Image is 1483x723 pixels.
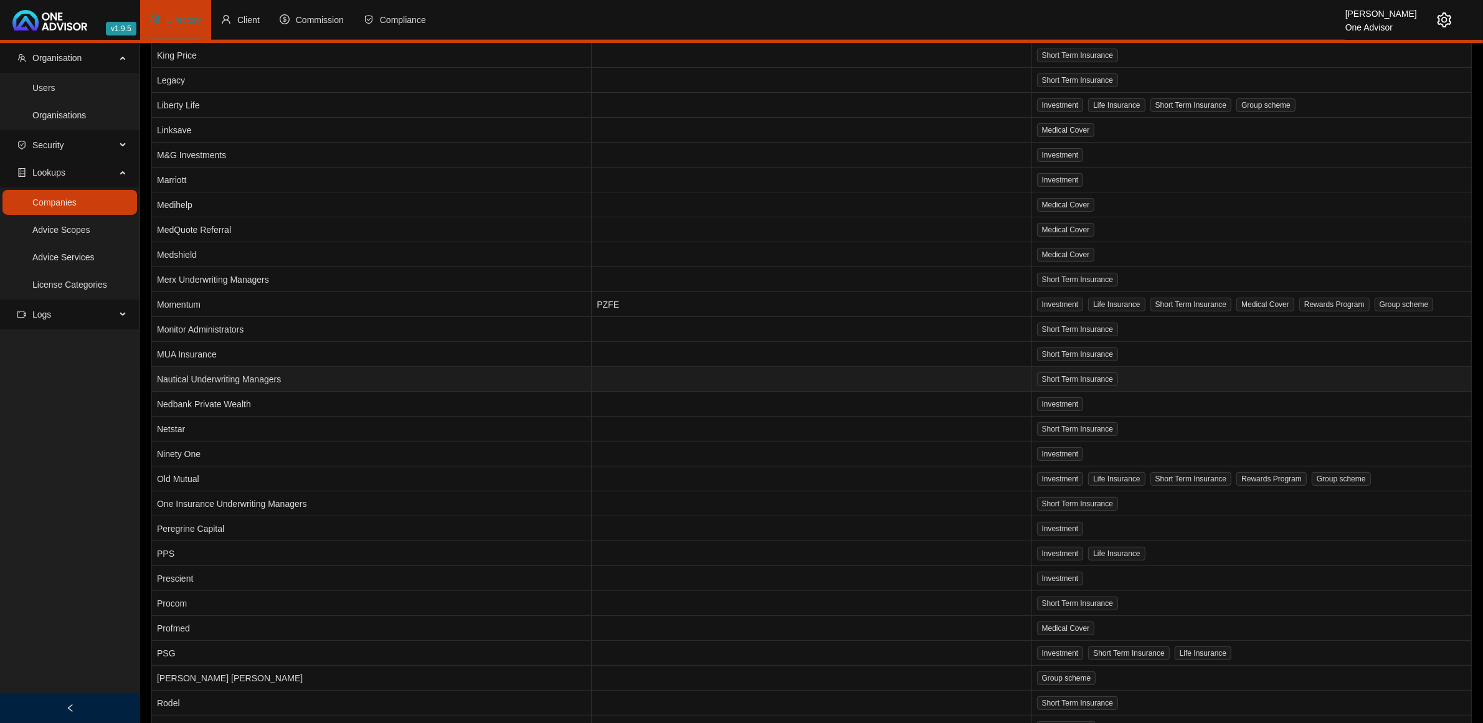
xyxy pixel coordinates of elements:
a: Companies [32,197,77,207]
span: Lookups [32,168,65,177]
span: Short Term Insurance [1150,472,1232,486]
span: Short Term Insurance [1150,98,1232,112]
a: Advice Scopes [32,225,90,235]
span: Group scheme [1037,671,1096,685]
td: Procom [152,591,592,616]
td: Netstar [152,417,592,442]
span: Investment [1037,148,1084,162]
span: user [221,14,231,24]
span: safety-certificate [17,141,26,149]
span: Short Term Insurance [1037,422,1119,436]
span: Security [32,140,64,150]
span: Commission [296,15,344,25]
span: Short Term Insurance [1037,273,1119,286]
span: Investment [1037,298,1084,311]
span: Short Term Insurance [1037,372,1119,386]
span: Investment [1037,646,1084,660]
span: Rewards Program [1299,298,1370,311]
span: Medical Cover [1236,298,1294,311]
td: Medshield [152,242,592,267]
span: Medical Cover [1037,621,1095,635]
span: Compliance [380,15,426,25]
span: Short Term Insurance [1088,646,1170,660]
span: Life Insurance [1088,98,1145,112]
span: database [17,168,26,177]
span: Logs [32,310,51,319]
span: team [17,54,26,62]
td: PZ FE [592,292,1031,317]
span: Medical Cover [1037,223,1095,237]
td: MUA Insurance [152,342,592,367]
span: Life Insurance [1088,472,1145,486]
span: left [66,704,75,712]
td: Merx Underwriting Managers [152,267,592,292]
td: Prescient [152,566,592,591]
a: Users [32,83,55,93]
td: MedQuote Referral [152,217,592,242]
span: Investment [1037,472,1084,486]
span: Group scheme [1375,298,1434,311]
span: Investment [1037,572,1084,585]
span: Investment [1037,547,1084,560]
td: Momentum [152,292,592,317]
span: Short Term Insurance [1037,347,1119,361]
td: Linksave [152,118,592,143]
td: Peregrine Capital [152,516,592,541]
span: Client [237,15,260,25]
td: PSG [152,641,592,666]
span: Investment [1037,397,1084,411]
td: Monitor Administrators [152,317,592,342]
span: Short Term Insurance [1037,323,1119,336]
a: License Categories [32,280,107,290]
td: Old Mutual [152,466,592,491]
span: v1.9.5 [106,22,136,35]
span: Rewards Program [1236,472,1307,486]
td: PPS [152,541,592,566]
td: Rodel [152,691,592,716]
span: Investment [1037,173,1084,187]
span: safety [364,14,374,24]
td: Nautical Underwriting Managers [152,367,592,392]
td: King Price [152,43,592,68]
span: Short Term Insurance [1037,497,1119,511]
td: Marriott [152,168,592,192]
span: Investment [1037,98,1084,112]
span: Short Term Insurance [1150,298,1232,311]
span: video-camera [17,310,26,319]
span: Investment [1037,447,1084,461]
span: Short Term Insurance [1037,49,1119,62]
div: One Advisor [1345,17,1417,31]
span: setting [150,14,160,24]
td: Medihelp [152,192,592,217]
span: Investment [1037,522,1084,536]
img: 2df55531c6924b55f21c4cf5d4484680-logo-light.svg [12,10,87,31]
span: Short Term Insurance [1037,597,1119,610]
span: Life Insurance [1175,646,1231,660]
span: Group scheme [1236,98,1296,112]
span: Organisation [32,53,82,63]
td: One Insurance Underwriting Managers [152,491,592,516]
span: Directory [166,15,201,25]
a: Advice Services [32,252,95,262]
span: Life Insurance [1088,298,1145,311]
td: Legacy [152,68,592,93]
span: Medical Cover [1037,198,1095,212]
span: Group scheme [1312,472,1371,486]
span: Medical Cover [1037,248,1095,262]
td: Nedbank Private Wealth [152,392,592,417]
a: Organisations [32,110,86,120]
span: dollar [280,14,290,24]
td: [PERSON_NAME] [PERSON_NAME] [152,666,592,691]
span: Medical Cover [1037,123,1095,137]
span: setting [1437,12,1452,27]
td: M&G Investments [152,143,592,168]
td: Ninety One [152,442,592,466]
td: Liberty Life [152,93,592,118]
div: [PERSON_NAME] [1345,3,1417,17]
span: Short Term Insurance [1037,696,1119,710]
span: Life Insurance [1088,547,1145,560]
td: Profmed [152,616,592,641]
span: Short Term Insurance [1037,73,1119,87]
